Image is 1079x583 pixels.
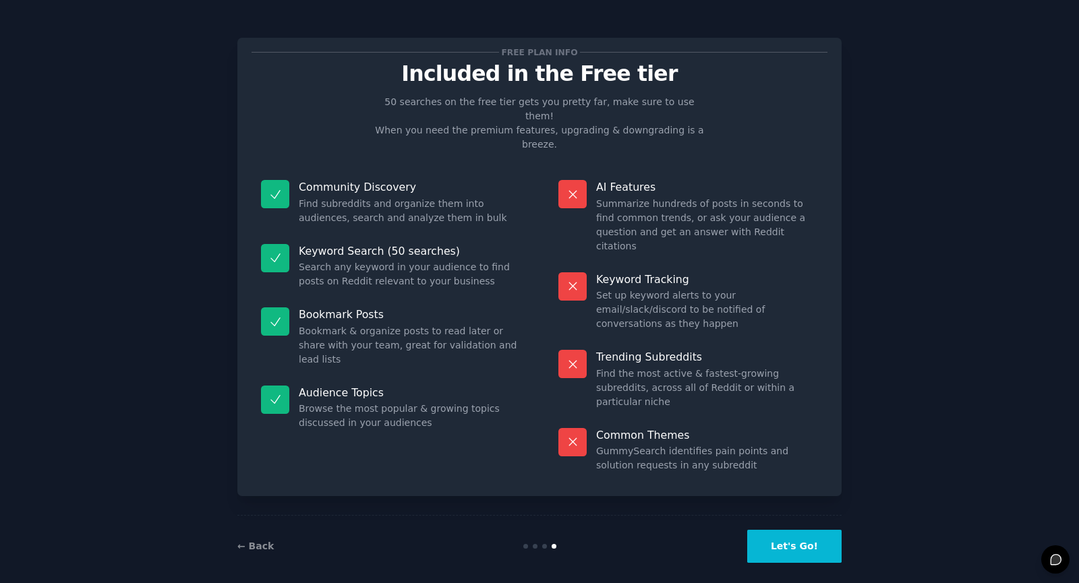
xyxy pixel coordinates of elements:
[299,402,521,430] dd: Browse the most popular & growing topics discussed in your audiences
[596,350,818,364] p: Trending Subreddits
[299,197,521,225] dd: Find subreddits and organize them into audiences, search and analyze them in bulk
[299,324,521,367] dd: Bookmark & organize posts to read later or share with your team, great for validation and lead lists
[596,180,818,194] p: AI Features
[596,272,818,286] p: Keyword Tracking
[596,428,818,442] p: Common Themes
[596,367,818,409] dd: Find the most active & fastest-growing subreddits, across all of Reddit or within a particular niche
[252,62,827,86] p: Included in the Free tier
[299,260,521,288] dd: Search any keyword in your audience to find posts on Reddit relevant to your business
[747,530,842,563] button: Let's Go!
[596,444,818,472] dd: GummySearch identifies pain points and solution requests in any subreddit
[596,197,818,253] dd: Summarize hundreds of posts in seconds to find common trends, or ask your audience a question and...
[299,386,521,400] p: Audience Topics
[299,307,521,321] p: Bookmark Posts
[370,95,709,152] p: 50 searches on the free tier gets you pretty far, make sure to use them! When you need the premiu...
[499,45,580,59] span: Free plan info
[596,288,818,331] dd: Set up keyword alerts to your email/slack/discord to be notified of conversations as they happen
[299,180,521,194] p: Community Discovery
[237,541,274,551] a: ← Back
[299,244,521,258] p: Keyword Search (50 searches)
